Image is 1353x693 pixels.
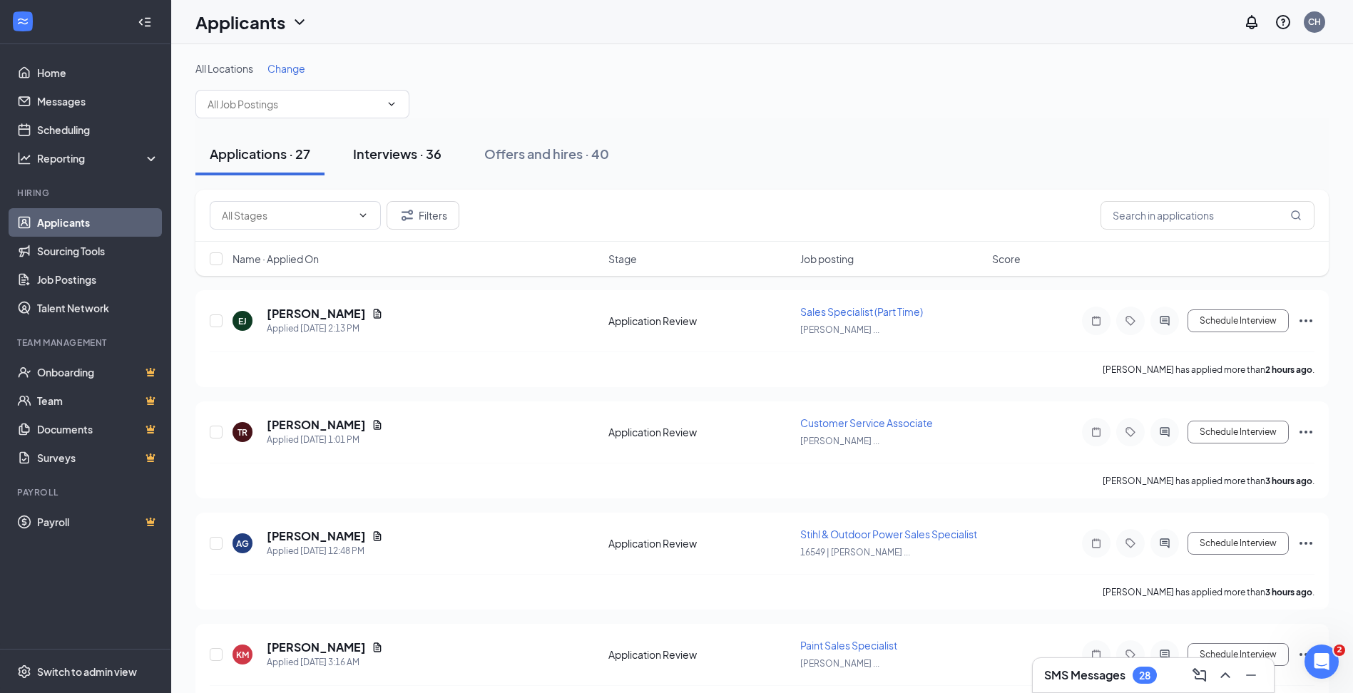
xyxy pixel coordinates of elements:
svg: Notifications [1243,14,1260,31]
input: All Stages [222,207,352,223]
svg: ActiveChat [1156,315,1173,327]
svg: Collapse [138,15,152,29]
svg: Note [1088,315,1105,327]
div: Application Review [608,647,792,662]
button: Schedule Interview [1188,643,1289,666]
div: Payroll [17,486,156,498]
div: TR [238,426,247,438]
a: Sourcing Tools [37,237,159,265]
b: 3 hours ago [1265,587,1312,597]
svg: Note [1088,538,1105,549]
a: Job Postings [37,265,159,294]
svg: ChevronDown [386,98,397,110]
div: Interviews · 36 [353,145,441,163]
svg: Tag [1122,649,1139,660]
svg: Note [1088,426,1105,438]
div: Applications · 27 [210,145,310,163]
svg: Document [372,419,383,431]
svg: Document [372,530,383,542]
svg: ChevronUp [1217,667,1234,684]
svg: WorkstreamLogo [16,14,30,29]
a: Talent Network [37,294,159,322]
div: Application Review [608,536,792,550]
button: Schedule Interview [1188,309,1289,332]
span: 16549 | [PERSON_NAME] ... [800,547,910,558]
span: Stihl & Outdoor Power Sales Specialist [800,528,977,540]
span: Customer Service Associate [800,416,933,429]
a: SurveysCrown [37,443,159,472]
span: [PERSON_NAME] ... [800,436,879,446]
svg: Ellipses [1297,535,1314,552]
span: Change [267,62,305,75]
svg: Tag [1122,538,1139,549]
a: Home [37,58,159,87]
div: EJ [238,315,247,327]
div: Hiring [17,187,156,199]
h3: SMS Messages [1044,667,1125,683]
button: ComposeMessage [1188,664,1211,687]
svg: Ellipses [1297,646,1314,663]
svg: Document [372,642,383,653]
h5: [PERSON_NAME] [267,417,366,433]
svg: Minimize [1242,667,1260,684]
svg: Settings [17,664,31,679]
div: Applied [DATE] 12:48 PM [267,544,383,558]
div: Application Review [608,314,792,328]
span: Stage [608,252,637,266]
svg: Filter [399,207,416,224]
h5: [PERSON_NAME] [267,640,366,655]
input: Search in applications [1101,201,1314,230]
span: Paint Sales Specialist [800,639,897,652]
a: TeamCrown [37,386,159,415]
svg: QuestionInfo [1275,14,1292,31]
h5: [PERSON_NAME] [267,528,366,544]
span: 2 [1334,645,1345,656]
button: ChevronUp [1214,664,1237,687]
div: CH [1308,16,1321,28]
span: Job posting [800,252,854,266]
div: Applied [DATE] 2:13 PM [267,322,383,336]
button: Minimize [1240,664,1262,687]
iframe: Intercom live chat [1305,645,1339,679]
svg: ChevronDown [357,210,369,221]
p: [PERSON_NAME] has applied more than . [1103,586,1314,598]
a: DocumentsCrown [37,415,159,443]
button: Schedule Interview [1188,532,1289,555]
button: Filter Filters [387,201,459,230]
svg: Note [1088,649,1105,660]
svg: ActiveChat [1156,649,1173,660]
div: Offers and hires · 40 [484,145,609,163]
svg: Ellipses [1297,423,1314,441]
span: [PERSON_NAME] ... [800,658,879,669]
h1: Applicants [195,10,285,34]
svg: Tag [1122,426,1139,438]
div: KM [236,649,249,661]
svg: Tag [1122,315,1139,327]
div: Applied [DATE] 3:16 AM [267,655,383,669]
div: AG [236,538,249,550]
span: Name · Applied On [233,252,319,266]
div: Application Review [608,425,792,439]
a: Applicants [37,208,159,237]
b: 2 hours ago [1265,364,1312,375]
span: Score [992,252,1021,266]
span: Sales Specialist (Part Time) [800,305,923,318]
input: All Job Postings [208,96,380,112]
svg: MagnifyingGlass [1290,210,1302,221]
div: 28 [1139,669,1150,682]
p: [PERSON_NAME] has applied more than . [1103,475,1314,487]
a: Messages [37,87,159,115]
svg: ActiveChat [1156,538,1173,549]
div: Reporting [37,151,160,165]
svg: ComposeMessage [1191,667,1208,684]
svg: Analysis [17,151,31,165]
p: [PERSON_NAME] has applied more than . [1103,364,1314,376]
a: PayrollCrown [37,508,159,536]
span: [PERSON_NAME] ... [800,324,879,335]
svg: ChevronDown [291,14,308,31]
b: 3 hours ago [1265,476,1312,486]
a: OnboardingCrown [37,358,159,386]
span: All Locations [195,62,253,75]
button: Schedule Interview [1188,421,1289,443]
div: Team Management [17,337,156,349]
